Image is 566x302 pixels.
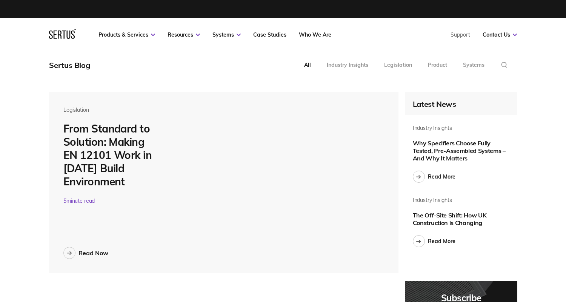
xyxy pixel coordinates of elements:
div: Read More [428,238,455,245]
div: Industry Insights [413,197,452,203]
a: Read Now [63,247,108,259]
div: Latest News [413,99,509,109]
a: Read More [413,235,455,247]
a: Support [451,31,470,38]
a: Read More [413,171,455,183]
div: Read Now [78,249,108,257]
div: From Standard to Solution: Making EN 12101 Work in [DATE] Build Environment [63,122,154,188]
div: Legislation [384,62,412,68]
div: All [304,62,311,68]
a: Systems [212,31,241,38]
a: Who We Are [299,31,331,38]
div: Why Specifiers Choose Fully Tested, Pre-Assembled Systems – And Why It Matters [413,139,507,162]
div: Sertus Blog [49,60,90,70]
div: Read More [428,173,455,180]
a: Products & Services [98,31,155,38]
a: Resources [168,31,200,38]
div: The Off-Site Shift: How UK Construction is Changing [413,211,507,226]
div: Industry Insights [327,62,368,68]
div: Product [428,62,447,68]
div: Legislation [63,106,154,113]
div: Industry Insights [413,125,452,131]
div: Systems [463,62,484,68]
a: Contact Us [483,31,517,38]
a: Case Studies [253,31,286,38]
div: 5 minute read [63,197,154,204]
